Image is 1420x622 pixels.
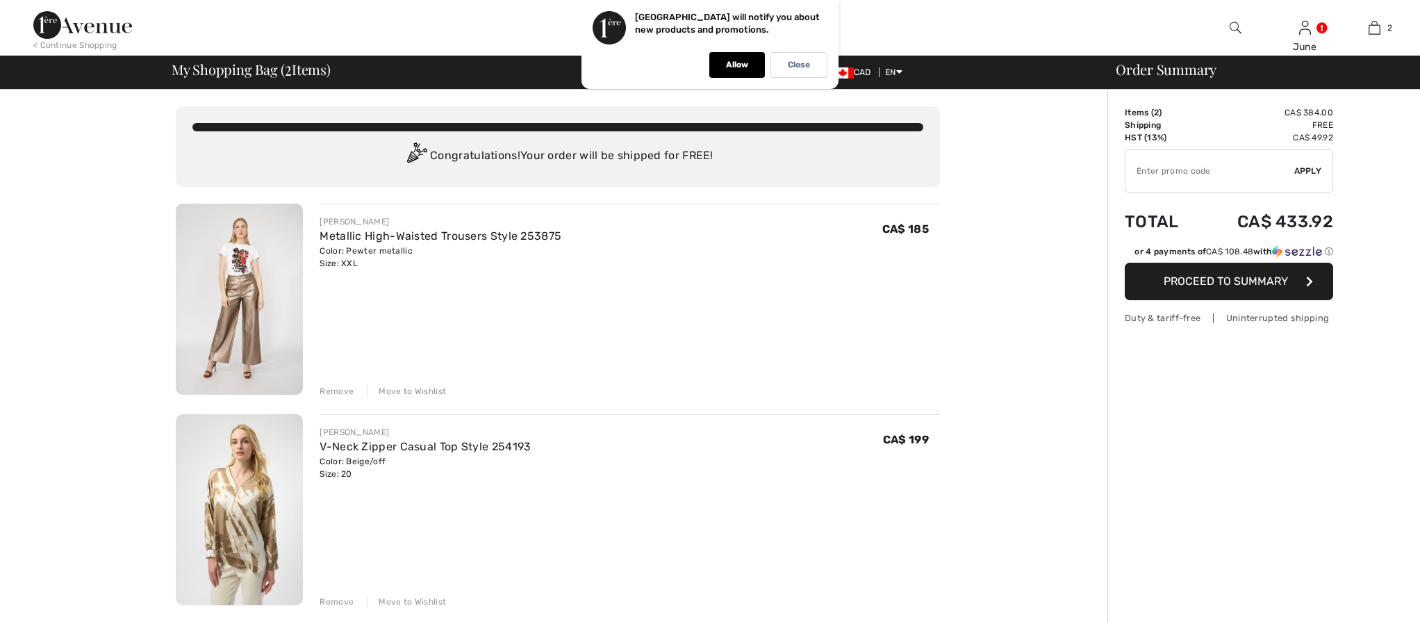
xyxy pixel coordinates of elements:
[367,385,446,398] div: Move to Wishlist
[320,229,561,243] a: Metallic High-Waisted Trousers Style 253875
[1125,150,1294,192] input: Promo code
[1134,245,1333,258] div: or 4 payments of with
[1200,131,1333,144] td: CA$ 49.92
[33,11,132,39] img: 1ère Avenue
[1230,19,1241,36] img: search the website
[1369,19,1380,36] img: My Bag
[1125,131,1200,144] td: HST (13%)
[1299,19,1311,36] img: My Info
[176,204,303,395] img: Metallic High-Waisted Trousers Style 253875
[1125,106,1200,119] td: Items ( )
[320,440,531,453] a: V-Neck Zipper Casual Top Style 254193
[176,414,303,605] img: V-Neck Zipper Casual Top Style 254193
[1099,63,1412,76] div: Order Summary
[635,12,820,35] p: [GEOGRAPHIC_DATA] will notify you about new products and promotions.
[172,63,331,76] span: My Shopping Bag ( Items)
[1332,580,1406,615] iframe: Opens a widget where you can chat to one of our agents
[320,426,531,439] div: [PERSON_NAME]
[1294,165,1322,177] span: Apply
[320,385,354,398] div: Remove
[1340,19,1408,36] a: 2
[1271,40,1339,54] div: June
[320,245,561,270] div: Color: Pewter metallic Size: XXL
[1272,245,1322,258] img: Sezzle
[883,433,929,446] span: CA$ 199
[1125,198,1200,245] td: Total
[1125,245,1333,263] div: or 4 payments ofCA$ 108.48withSezzle Click to learn more about Sezzle
[320,215,561,228] div: [PERSON_NAME]
[788,60,810,70] p: Close
[885,67,902,77] span: EN
[832,67,854,79] img: Canadian Dollar
[1200,106,1333,119] td: CA$ 384.00
[402,142,430,170] img: Congratulation2.svg
[832,67,877,77] span: CAD
[192,142,923,170] div: Congratulations! Your order will be shipped for FREE!
[1387,22,1392,34] span: 2
[320,596,354,608] div: Remove
[285,59,292,77] span: 2
[1125,119,1200,131] td: Shipping
[1299,21,1311,34] a: Sign In
[1164,275,1288,288] span: Proceed to Summary
[726,60,748,70] p: Allow
[882,222,929,236] span: CA$ 185
[33,39,117,51] div: < Continue Shopping
[1200,198,1333,245] td: CA$ 433.92
[1125,311,1333,325] div: Duty & tariff-free | Uninterrupted shipping
[1125,263,1333,300] button: Proceed to Summary
[320,455,531,480] div: Color: Beige/off Size: 20
[1206,247,1253,256] span: CA$ 108.48
[367,596,446,608] div: Move to Wishlist
[1200,119,1333,131] td: Free
[1154,108,1159,117] span: 2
